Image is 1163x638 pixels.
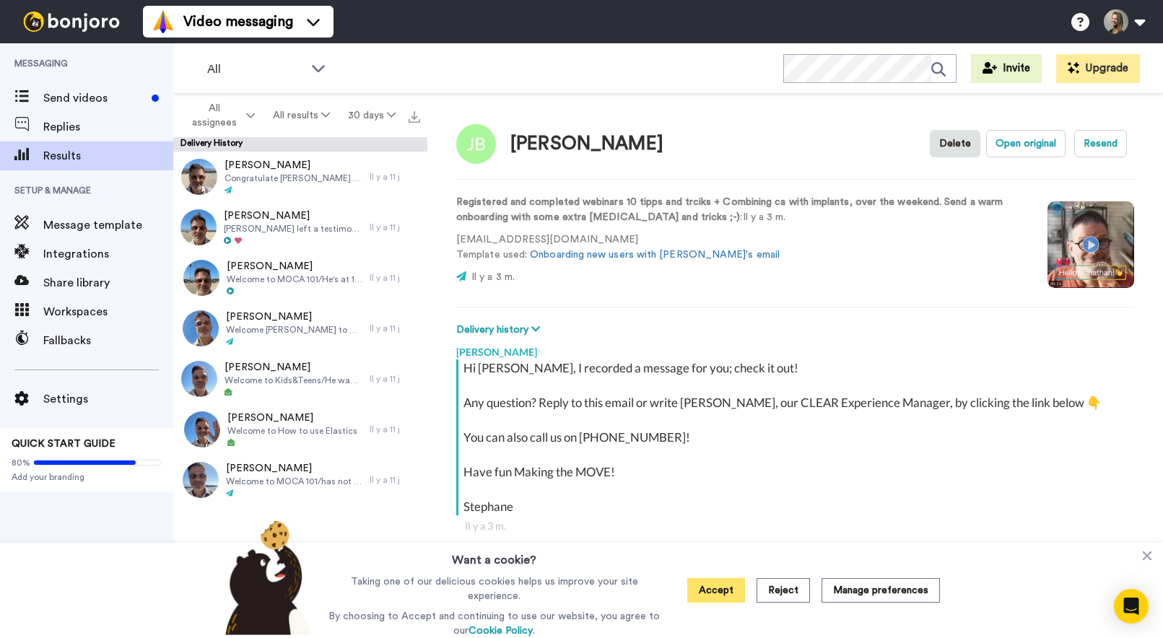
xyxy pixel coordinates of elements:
[173,303,427,354] a: [PERSON_NAME]Welcome [PERSON_NAME] to How to use ElasticsIl y a 11 j
[12,457,30,468] span: 80%
[224,223,362,235] span: [PERSON_NAME] left a testimonial. As discussed, could you leave him a personal message and take a...
[43,390,173,408] span: Settings
[173,202,427,253] a: [PERSON_NAME][PERSON_NAME] left a testimonial. As discussed, could you leave him a personal messa...
[971,54,1042,83] button: Invite
[225,158,362,172] span: [PERSON_NAME]
[173,404,427,455] a: [PERSON_NAME]Welcome to How to use ElasticsIl y a 11 j
[43,245,173,263] span: Integrations
[181,361,217,397] img: 9087ca9d-1587-456e-87e1-377c3c77ad83-thumb.jpg
[173,354,427,404] a: [PERSON_NAME]Welcome to Kids&Teens/He was in LIVE: Principes des aligneurs transparents - [GEOGRA...
[456,197,1003,222] strong: Registered and completed webinars 10 tipps and trciks + Combining ca with implants, over the week...
[183,260,219,296] img: 9f437f17-19ac-4869-a122-d6452afec68d-thumb.jpg
[986,130,1066,157] button: Open original
[1114,589,1149,624] div: Open Intercom Messenger
[404,105,424,126] button: Export all results that match these filters now.
[43,89,146,107] span: Send videos
[370,323,420,334] div: Il y a 11 j
[226,310,362,324] span: [PERSON_NAME]
[325,609,663,638] p: By choosing to Accept and continuing to use our website, you agree to our .
[469,626,533,636] a: Cookie Policy
[181,159,217,195] img: 1750550b-457d-45bb-91ee-2ffec8491a46-thumb.jpg
[207,61,304,78] span: All
[185,101,243,130] span: All assignees
[173,455,427,505] a: [PERSON_NAME]Welcome to MOCA 101/has not accessed the coursesIl y a 11 j
[17,12,126,32] img: bj-logo-header-white.svg
[456,195,1026,225] p: : Il y a 3 m.
[183,12,293,32] span: Video messaging
[173,152,427,202] a: [PERSON_NAME]Congratulate [PERSON_NAME] for completing MOCA 101. She started in February. Remind ...
[43,332,173,349] span: Fallbacks
[176,95,264,136] button: All assignees
[1074,130,1127,157] button: Resend
[370,424,420,435] div: Il y a 11 j
[43,118,173,136] span: Replies
[184,411,220,447] img: f2d15df4-dadc-4bab-adb5-0b96dd91bc78-thumb.jpg
[43,217,173,234] span: Message template
[409,111,420,123] img: export.svg
[471,272,515,282] span: Il y a 3 m.
[456,232,1026,263] p: [EMAIL_ADDRESS][DOMAIN_NAME] Template used:
[173,137,427,152] div: Delivery History
[452,543,536,569] h3: Want a cookie?
[456,338,1134,359] div: [PERSON_NAME]
[226,476,362,487] span: Welcome to MOCA 101/has not accessed the courses
[370,474,420,486] div: Il y a 11 j
[264,102,339,128] button: All results
[225,375,362,386] span: Welcome to Kids&Teens/He was in LIVE: Principes des aligneurs transparents - [GEOGRAPHIC_DATA]: N...
[456,124,496,164] img: Image of Jonathan Burrows
[757,578,810,603] button: Reject
[12,471,162,483] span: Add your branding
[224,209,362,223] span: [PERSON_NAME]
[463,359,1131,515] div: Hi [PERSON_NAME], I recorded a message for you; check it out! Any question? Reply to this email o...
[180,209,217,245] img: ba2abf0d-fe2f-4c9c-81c1-af1955c00604-thumb.jpg
[325,574,663,603] p: Taking one of our delicious cookies helps us improve your site experience.
[183,462,219,498] img: abd5b573-952b-4837-a738-e8719c8476b5-thumb.jpg
[687,578,745,603] button: Accept
[510,134,663,154] div: [PERSON_NAME]
[465,519,1125,533] div: Il y a 3 m.
[152,10,175,33] img: vm-color.svg
[530,250,780,260] a: Onboarding new users with [PERSON_NAME]'s email
[370,373,420,385] div: Il y a 11 j
[227,274,362,285] span: Welcome to MOCA 101/He's at 14% on [DATE]
[12,439,116,449] span: QUICK START GUIDE
[183,310,219,346] img: 937ddedc-48d6-4cb3-8e42-4880a278e4fb-thumb.jpg
[227,425,357,437] span: Welcome to How to use Elastics
[43,147,173,165] span: Results
[370,222,420,233] div: Il y a 11 j
[370,272,420,284] div: Il y a 11 j
[173,253,427,303] a: [PERSON_NAME]Welcome to MOCA 101/He's at 14% on [DATE]Il y a 11 j
[930,130,980,157] button: Delete
[225,172,362,184] span: Congratulate [PERSON_NAME] for completing MOCA 101. She started in February. Remind her about Q&A...
[339,102,404,128] button: 30 days
[227,411,357,425] span: [PERSON_NAME]
[822,578,940,603] button: Manage preferences
[1056,54,1140,83] button: Upgrade
[227,259,362,274] span: [PERSON_NAME]
[370,171,420,183] div: Il y a 11 j
[225,360,362,375] span: [PERSON_NAME]
[456,322,544,338] button: Delivery history
[226,461,362,476] span: [PERSON_NAME]
[226,324,362,336] span: Welcome [PERSON_NAME] to How to use Elastics
[43,274,173,292] span: Share library
[212,520,319,635] img: bear-with-cookie.png
[43,303,173,320] span: Workspaces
